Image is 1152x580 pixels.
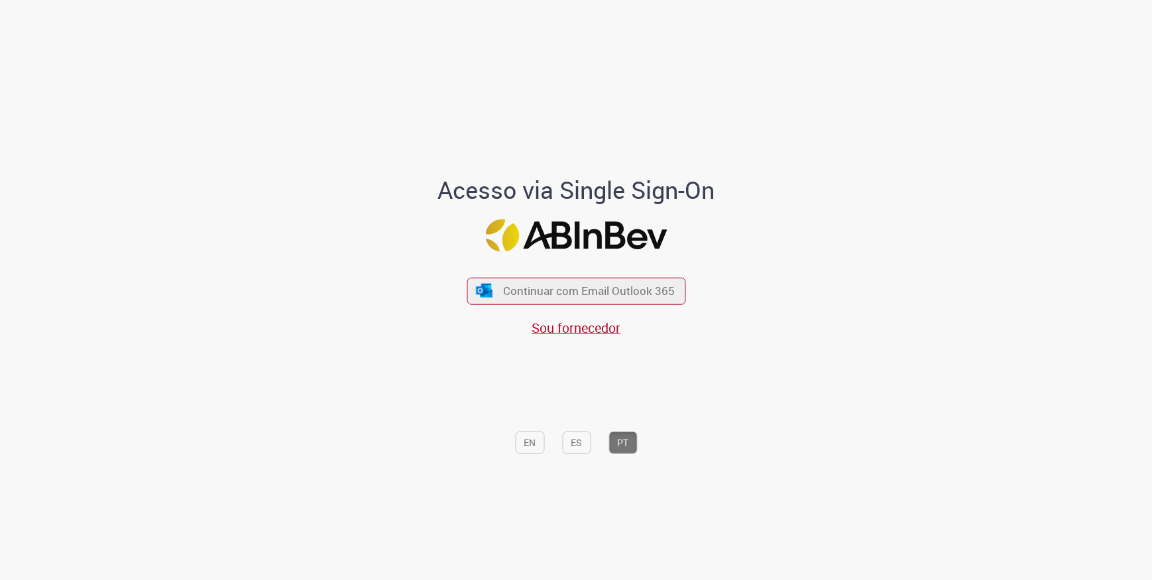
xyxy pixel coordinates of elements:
span: Continuar com Email Outlook 365 [503,283,675,298]
button: EN [515,432,544,454]
img: ícone Azure/Microsoft 360 [475,284,494,298]
img: Logo ABInBev [485,219,667,252]
button: ES [562,432,591,454]
button: PT [608,432,637,454]
h1: Acesso via Single Sign-On [392,177,760,203]
button: ícone Azure/Microsoft 360 Continuar com Email Outlook 365 [467,277,685,304]
a: Sou fornecedor [532,318,620,336]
